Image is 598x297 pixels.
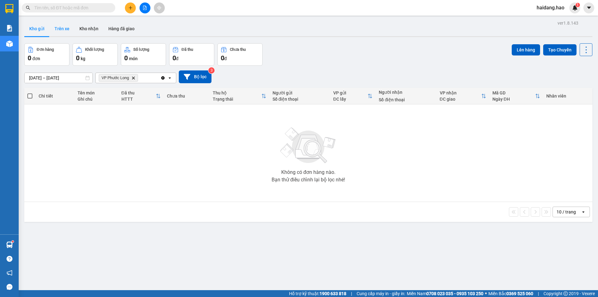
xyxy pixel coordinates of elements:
[139,75,140,81] input: Selected VP Phước Long.
[230,47,246,52] div: Chưa thu
[39,93,71,98] div: Chi tiết
[85,47,104,52] div: Khối lượng
[224,56,227,61] span: đ
[76,54,79,62] span: 0
[543,44,577,55] button: Tạo Chuyến
[558,20,578,26] div: ver 1.8.143
[50,21,74,36] button: Trên xe
[485,292,487,295] span: ⚪️
[440,90,481,95] div: VP nhận
[277,124,339,167] img: svg+xml;base64,PHN2ZyBjbGFzcz0ibGlzdC1wbHVnX19zdmciIHhtbG5zPSJodHRwOi8vd3d3LnczLm9yZy8yMDAwL3N2Zy...
[221,54,224,62] span: 0
[81,56,85,61] span: kg
[182,47,193,52] div: Đã thu
[78,90,115,95] div: Tên món
[121,97,156,102] div: HTTT
[167,75,172,80] svg: open
[437,88,489,104] th: Toggle SortBy
[577,3,579,7] span: 1
[210,88,269,104] th: Toggle SortBy
[74,21,103,36] button: Kho nhận
[532,4,569,12] span: haidang.hao
[576,3,580,7] sup: 1
[157,6,161,10] span: aim
[25,73,93,83] input: Select a date range.
[351,290,352,297] span: |
[173,54,176,62] span: 0
[118,88,164,104] th: Toggle SortBy
[129,56,138,61] span: món
[169,43,214,66] button: Đã thu0đ
[12,241,14,242] sup: 1
[143,6,147,10] span: file-add
[24,43,69,66] button: Đơn hàng0đơn
[121,43,166,66] button: Số lượng0món
[572,5,578,11] img: icon-new-feature
[583,2,594,13] button: caret-down
[7,256,12,262] span: question-circle
[538,290,539,297] span: |
[28,54,31,62] span: 0
[7,270,12,276] span: notification
[26,6,30,10] span: search
[34,4,108,11] input: Tìm tên, số ĐT hoặc mã đơn
[124,54,128,62] span: 0
[133,47,149,52] div: Số lượng
[557,209,576,215] div: 10 / trang
[581,209,586,214] svg: open
[6,25,13,31] img: solution-icon
[78,97,115,102] div: Ghi chú
[213,90,261,95] div: Thu hộ
[492,97,535,102] div: Ngày ĐH
[24,21,50,36] button: Kho gửi
[379,90,433,95] div: Người nhận
[32,56,40,61] span: đơn
[357,290,405,297] span: Cung cấp máy in - giấy in:
[320,291,346,296] strong: 1900 633 818
[73,43,118,66] button: Khối lượng0kg
[273,97,327,102] div: Số điện thoại
[103,21,140,36] button: Hàng đã giao
[6,41,13,47] img: warehouse-icon
[586,5,592,11] span: caret-down
[6,242,13,248] img: warehouse-icon
[379,97,433,102] div: Số điện thoại
[330,88,376,104] th: Toggle SortBy
[217,43,263,66] button: Chưa thu0đ
[407,290,483,297] span: Miền Nam
[140,2,150,13] button: file-add
[125,2,136,13] button: plus
[563,291,568,296] span: copyright
[160,75,165,80] svg: Clear all
[281,170,335,175] div: Không có đơn hàng nào.
[488,290,533,297] span: Miền Bắc
[440,97,481,102] div: ĐC giao
[5,4,13,13] img: logo-vxr
[128,6,133,10] span: plus
[506,291,533,296] strong: 0369 525 060
[289,290,346,297] span: Hỗ trợ kỹ thuật:
[37,47,54,52] div: Đơn hàng
[176,56,178,61] span: đ
[272,177,345,182] div: Bạn thử điều chỉnh lại bộ lọc nhé!
[121,90,156,95] div: Đã thu
[154,2,165,13] button: aim
[213,97,261,102] div: Trạng thái
[99,74,138,82] span: VP Phước Long, close by backspace
[333,90,368,95] div: VP gửi
[208,67,215,74] sup: 3
[489,88,543,104] th: Toggle SortBy
[426,291,483,296] strong: 0708 023 035 - 0935 103 250
[131,76,135,80] svg: Delete
[512,44,540,55] button: Lên hàng
[179,70,211,83] button: Bộ lọc
[492,90,535,95] div: Mã GD
[333,97,368,102] div: ĐC lấy
[7,284,12,290] span: message
[273,90,327,95] div: Người gửi
[102,75,129,80] span: VP Phước Long
[167,93,206,98] div: Chưa thu
[546,93,589,98] div: Nhân viên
